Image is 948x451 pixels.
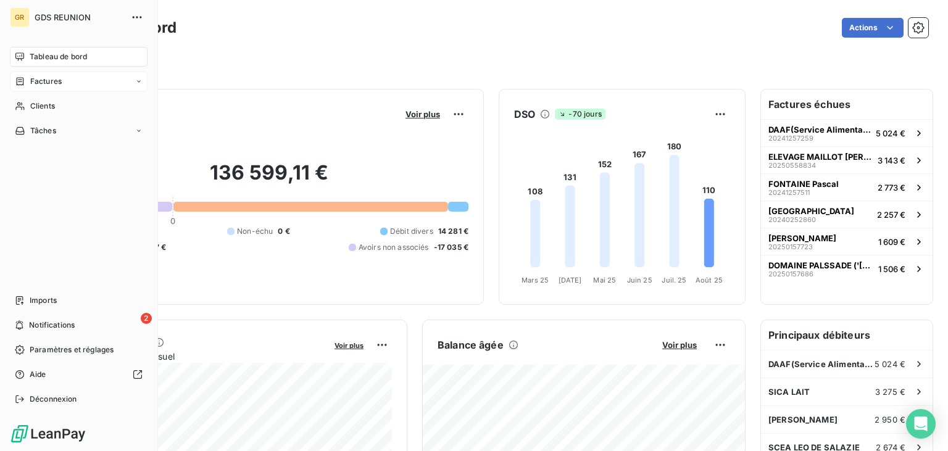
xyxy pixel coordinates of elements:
[10,47,148,67] a: Tableau de bord
[70,350,326,363] span: Chiffre d'affaires mensuel
[877,210,905,220] span: 2 257 €
[768,243,813,250] span: 20250157723
[696,276,723,284] tspan: Août 25
[768,125,871,134] span: DAAF(Service Alimentation)
[559,276,582,284] tspan: [DATE]
[434,242,468,253] span: -17 035 €
[906,409,936,439] div: Open Intercom Messenger
[10,340,148,360] a: Paramètres et réglages
[278,226,289,237] span: 0 €
[878,237,905,247] span: 1 609 €
[842,18,904,38] button: Actions
[627,276,652,284] tspan: Juin 25
[878,264,905,274] span: 1 506 €
[30,101,55,112] span: Clients
[30,125,56,136] span: Tâches
[761,89,933,119] h6: Factures échues
[878,155,905,165] span: 3 143 €
[768,387,810,397] span: SICA LAIT
[768,179,839,189] span: FONTAINE Pascal
[10,365,148,384] a: Aide
[768,359,875,369] span: DAAF(Service Alimentation)
[768,134,813,142] span: 20241257259
[662,276,686,284] tspan: Juil. 25
[30,369,46,380] span: Aide
[335,341,364,350] span: Voir plus
[35,12,123,22] span: GDS REUNION
[30,295,57,306] span: Imports
[768,189,810,196] span: 20241257511
[29,320,75,331] span: Notifications
[10,96,148,116] a: Clients
[438,337,504,352] h6: Balance âgée
[30,394,77,405] span: Déconnexion
[768,233,836,243] span: [PERSON_NAME]
[768,206,854,216] span: [GEOGRAPHIC_DATA]
[875,359,905,369] span: 5 024 €
[876,128,905,138] span: 5 024 €
[768,415,838,424] span: [PERSON_NAME]
[359,242,429,253] span: Avoirs non associés
[237,226,273,237] span: Non-échu
[768,270,813,278] span: 20250157686
[10,291,148,310] a: Imports
[761,146,933,173] button: ELEVAGE MAILLOT [PERSON_NAME]202505588343 143 €
[405,109,440,119] span: Voir plus
[10,7,30,27] div: GR
[768,216,816,223] span: 20240252860
[662,340,697,350] span: Voir plus
[30,344,114,355] span: Paramètres et réglages
[30,76,62,87] span: Factures
[331,339,367,350] button: Voir plus
[768,162,816,169] span: 20250558834
[10,424,86,444] img: Logo LeanPay
[761,255,933,282] button: DOMAINE PALSSADE ('[PERSON_NAME]202501576861 506 €
[170,216,175,226] span: 0
[70,160,468,197] h2: 136 599,11 €
[761,173,933,201] button: FONTAINE Pascal202412575112 773 €
[593,276,616,284] tspan: Mai 25
[768,152,873,162] span: ELEVAGE MAILLOT [PERSON_NAME]
[438,226,468,237] span: 14 281 €
[141,313,152,324] span: 2
[768,260,873,270] span: DOMAINE PALSSADE ('[PERSON_NAME]
[878,183,905,192] span: 2 773 €
[875,415,905,424] span: 2 950 €
[390,226,433,237] span: Débit divers
[761,119,933,146] button: DAAF(Service Alimentation)202412572595 024 €
[30,51,87,62] span: Tableau de bord
[761,228,933,255] button: [PERSON_NAME]202501577231 609 €
[761,201,933,228] button: [GEOGRAPHIC_DATA]202402528602 257 €
[402,109,444,120] button: Voir plus
[514,107,535,122] h6: DSO
[10,121,148,141] a: Tâches
[875,387,905,397] span: 3 275 €
[522,276,549,284] tspan: Mars 25
[555,109,605,120] span: -70 jours
[10,72,148,91] a: Factures
[659,339,701,350] button: Voir plus
[761,320,933,350] h6: Principaux débiteurs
